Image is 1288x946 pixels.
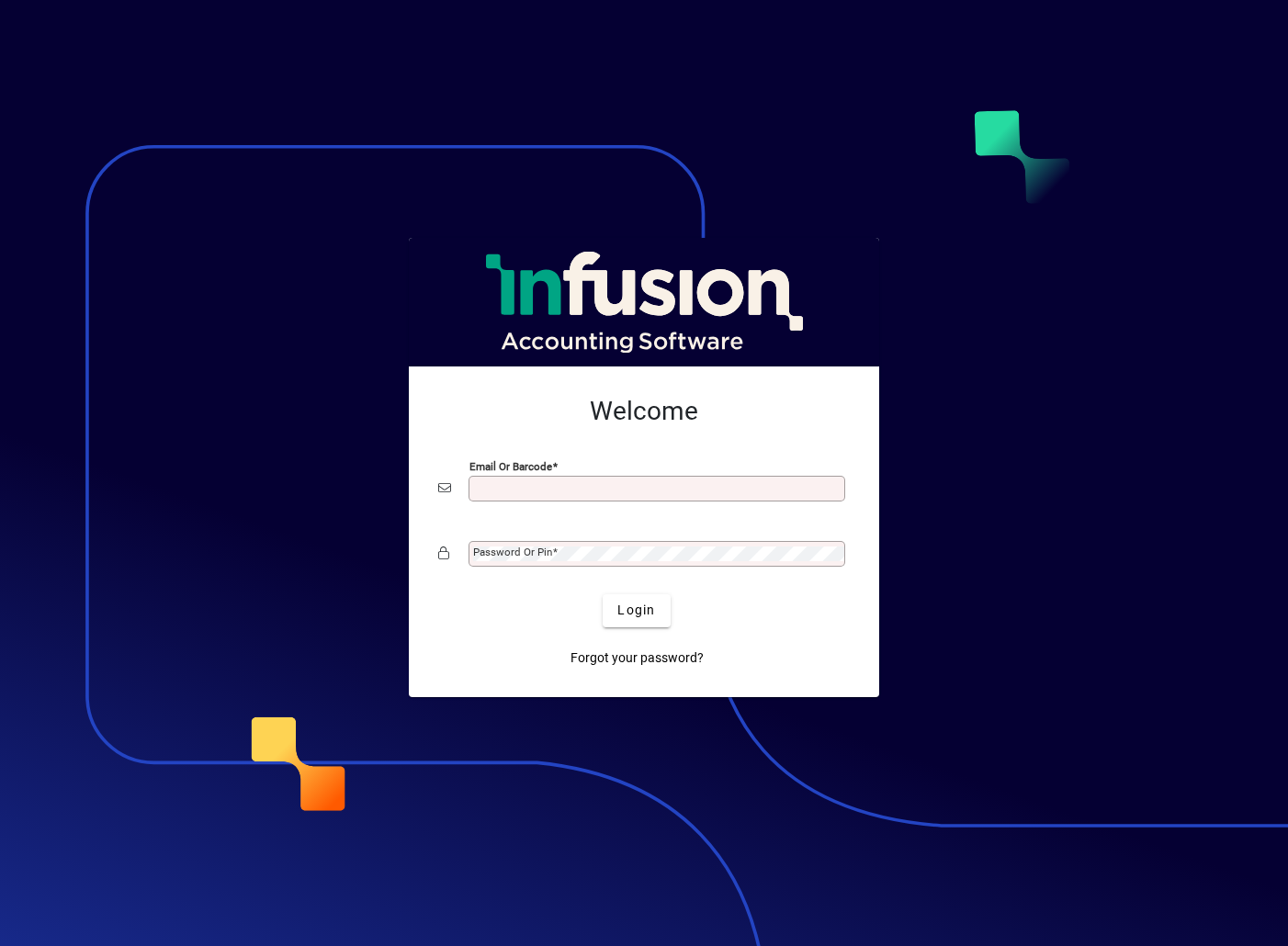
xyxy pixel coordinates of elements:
[563,642,711,675] a: Forgot your password?
[617,601,655,620] span: Login
[473,546,552,558] mat-label: Password or Pin
[571,648,704,668] span: Forgot your password?
[438,396,850,427] h2: Welcome
[469,459,552,472] mat-label: Email or Barcode
[603,594,670,627] button: Login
